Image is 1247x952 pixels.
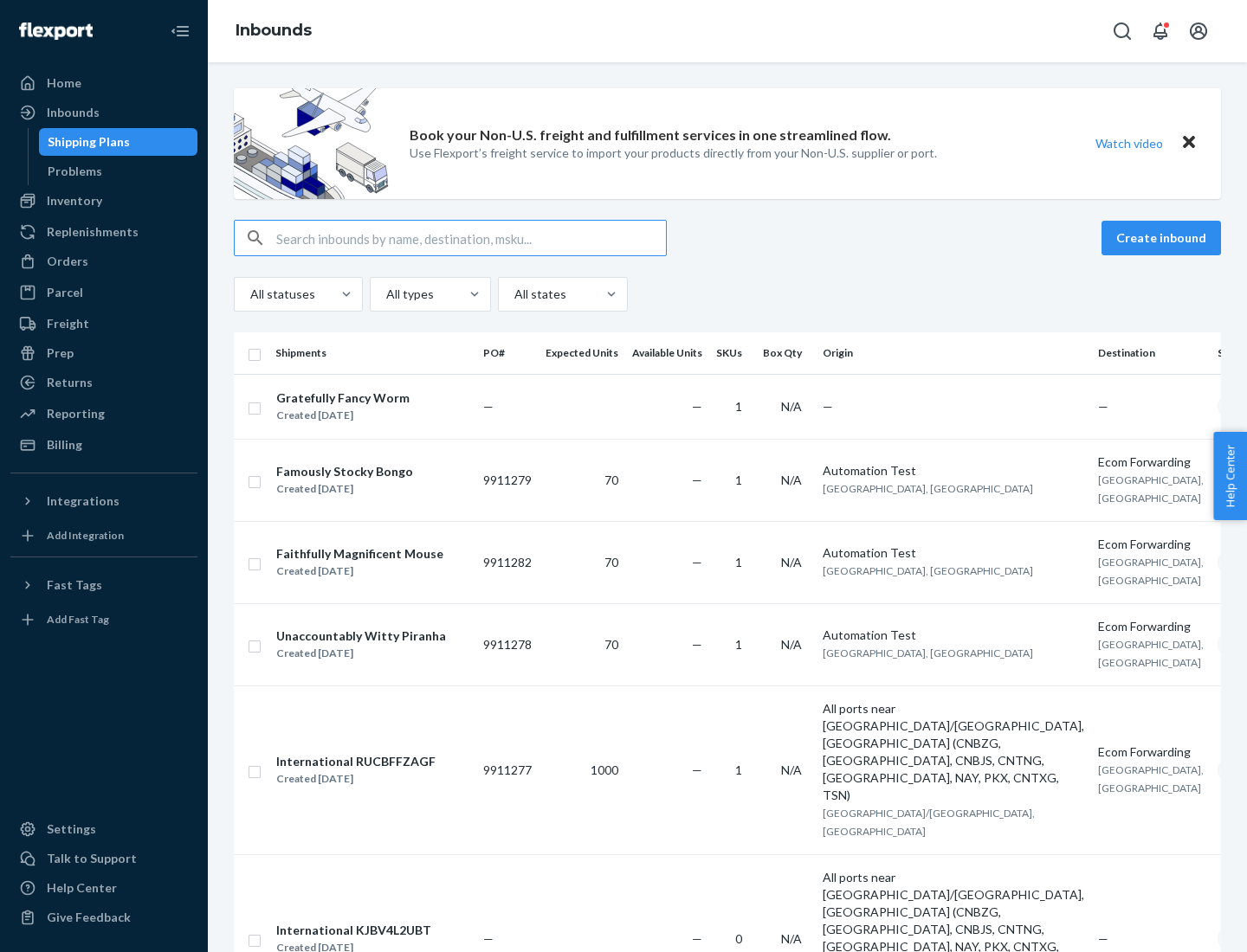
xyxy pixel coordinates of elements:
[10,218,197,246] a: Replenishments
[1213,432,1247,520] span: Help Center
[625,332,709,374] th: Available Units
[1098,618,1204,635] div: Ecom Forwarding
[47,405,105,422] div: Reporting
[823,482,1033,495] span: [GEOGRAPHIC_DATA], [GEOGRAPHIC_DATA]
[276,753,436,770] div: International RUCBFFZAGF
[276,545,443,563] div: Faithfully Magnificent Mouse
[276,645,446,662] div: Created [DATE]
[1098,638,1204,669] span: [GEOGRAPHIC_DATA], [GEOGRAPHIC_DATA]
[276,922,431,939] div: International KJBV4L2UBT
[47,576,102,594] div: Fast Tags
[47,879,117,897] div: Help Center
[1098,743,1204,761] div: Ecom Forwarding
[10,248,197,275] a: Orders
[513,286,514,303] input: All states
[10,339,197,367] a: Prep
[10,369,197,396] a: Returns
[823,627,1084,644] div: Automation Test
[276,563,443,580] div: Created [DATE]
[823,544,1084,562] div: Automation Test
[476,603,539,685] td: 9911278
[1178,131,1200,156] button: Close
[276,480,413,498] div: Created [DATE]
[47,850,137,867] div: Talk to Support
[1098,931,1108,946] span: —
[483,399,494,414] span: —
[823,646,1033,659] span: [GEOGRAPHIC_DATA], [GEOGRAPHIC_DATA]
[591,762,618,777] span: 1000
[692,637,702,652] span: —
[276,389,410,407] div: Gratefully Fancy Worm
[47,492,120,510] div: Integrations
[1098,556,1204,587] span: [GEOGRAPHIC_DATA], [GEOGRAPHIC_DATA]
[816,332,1091,374] th: Origin
[276,407,410,424] div: Created [DATE]
[709,332,756,374] th: SKUs
[47,909,131,926] div: Give Feedback
[410,125,891,145] p: Book your Non-U.S. freight and fulfillment services in one streamlined flow.
[692,555,702,569] span: —
[47,374,93,391] div: Returns
[735,399,742,414] span: 1
[10,69,197,97] a: Home
[1098,473,1204,505] span: [GEOGRAPHIC_DATA], [GEOGRAPHIC_DATA]
[781,762,802,777] span: N/A
[48,163,102,180] div: Problems
[1098,453,1204,471] div: Ecom Forwarding
[781,473,802,487] span: N/A
[10,571,197,599] button: Fast Tags
[1143,14,1178,48] button: Open notifications
[10,904,197,931] button: Give Feedback
[735,555,742,569] span: 1
[1098,536,1204,553] div: Ecom Forwarding
[476,332,539,374] th: PO#
[476,521,539,603] td: 9911282
[823,700,1084,804] div: All ports near [GEOGRAPHIC_DATA]/[GEOGRAPHIC_DATA], [GEOGRAPHIC_DATA] (CNBZG, [GEOGRAPHIC_DATA], ...
[604,473,618,487] span: 70
[823,807,1035,838] span: [GEOGRAPHIC_DATA]/[GEOGRAPHIC_DATA], [GEOGRAPHIC_DATA]
[10,845,197,872] a: Talk to Support
[1091,332,1211,374] th: Destination
[10,279,197,306] a: Parcel
[276,221,666,255] input: Search inbounds by name, destination, msku...
[1098,763,1204,794] span: [GEOGRAPHIC_DATA], [GEOGRAPHIC_DATA]
[163,14,197,48] button: Close Navigation
[10,187,197,215] a: Inventory
[47,436,82,453] div: Billing
[48,133,130,151] div: Shipping Plans
[10,400,197,428] a: Reporting
[735,762,742,777] span: 1
[781,399,802,414] span: N/A
[1084,131,1174,156] button: Watch video
[384,286,386,303] input: All types
[735,637,742,652] span: 1
[823,462,1084,479] div: Automation Test
[692,473,702,487] span: —
[1105,14,1140,48] button: Open Search Box
[10,522,197,550] a: Add Integration
[47,344,74,362] div: Prep
[10,815,197,843] a: Settings
[47,253,88,270] div: Orders
[692,931,702,946] span: —
[10,99,197,126] a: Inbounds
[47,284,83,301] div: Parcel
[10,606,197,634] a: Add Fast Tag
[756,332,816,374] th: Box Qty
[47,612,109,627] div: Add Fast Tag
[10,874,197,902] a: Help Center
[735,473,742,487] span: 1
[781,931,802,946] span: N/A
[276,770,436,788] div: Created [DATE]
[39,128,198,156] a: Shipping Plans
[692,399,702,414] span: —
[604,637,618,652] span: 70
[47,192,102,209] div: Inventory
[1181,14,1216,48] button: Open account menu
[410,145,937,162] p: Use Flexport’s freight service to import your products directly from your Non-U.S. supplier or port.
[39,158,198,185] a: Problems
[47,74,81,92] div: Home
[735,931,742,946] span: 0
[823,399,833,414] span: —
[476,685,539,854] td: 9911277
